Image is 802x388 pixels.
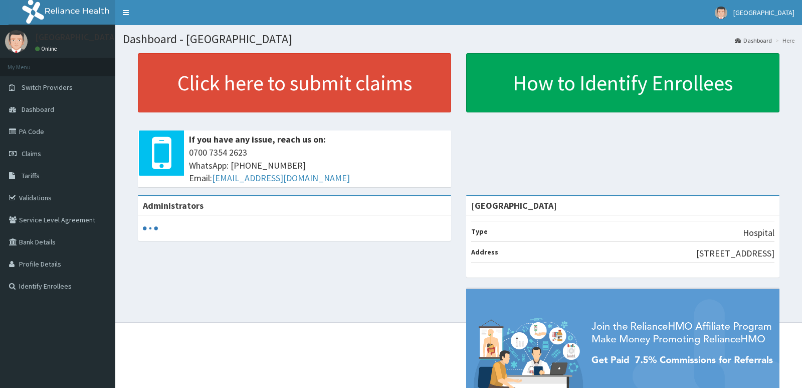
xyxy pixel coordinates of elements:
b: Type [471,227,488,236]
h1: Dashboard - [GEOGRAPHIC_DATA] [123,33,794,46]
b: Administrators [143,200,204,211]
p: [GEOGRAPHIC_DATA] [35,33,118,42]
b: If you have any issue, reach us on: [189,134,326,145]
img: User Image [715,7,727,19]
a: [EMAIL_ADDRESS][DOMAIN_NAME] [212,172,350,184]
a: Online [35,45,59,52]
img: User Image [5,30,28,53]
strong: [GEOGRAPHIC_DATA] [471,200,557,211]
span: Switch Providers [22,83,73,92]
b: Address [471,247,498,256]
span: [GEOGRAPHIC_DATA] [733,8,794,17]
span: 0700 7354 2623 WhatsApp: [PHONE_NUMBER] Email: [189,146,446,185]
svg: audio-loading [143,221,158,236]
li: Here [773,36,794,45]
a: Dashboard [735,36,772,45]
span: Dashboard [22,105,54,114]
span: Tariffs [22,171,40,180]
span: Claims [22,149,41,158]
a: How to Identify Enrollees [466,53,779,112]
a: Click here to submit claims [138,53,451,112]
p: [STREET_ADDRESS] [696,247,774,260]
p: Hospital [743,226,774,239]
